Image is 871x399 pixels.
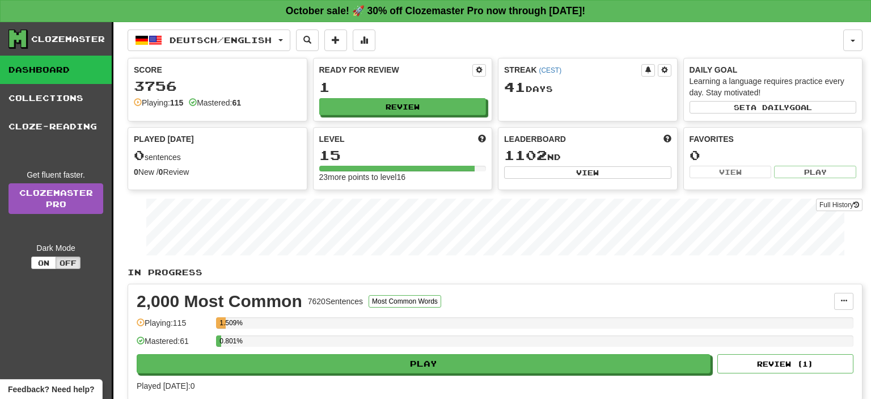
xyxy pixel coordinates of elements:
div: 0.801% [219,335,221,347]
div: 7620 Sentences [308,296,363,307]
button: Off [56,257,81,269]
div: Learning a language requires practice every day. Stay motivated! [690,75,857,98]
span: 1102 [504,147,547,163]
strong: 61 [232,98,241,107]
div: nd [504,148,671,163]
div: Playing: [134,97,183,108]
span: Deutsch / English [170,35,272,45]
div: Score [134,64,301,75]
strong: 0 [134,167,138,177]
button: Play [774,166,856,178]
div: Mastered: 61 [137,335,210,354]
div: 1.509% [219,317,226,329]
div: 0 [690,148,857,162]
button: Seta dailygoal [690,101,857,114]
div: Get fluent faster. [9,169,103,180]
div: Playing: 115 [137,317,210,336]
div: 2,000 Most Common [137,293,302,310]
span: Open feedback widget [8,384,94,395]
span: Leaderboard [504,133,566,145]
button: More stats [353,30,375,51]
p: In Progress [128,267,862,278]
button: Play [137,354,711,373]
button: Search sentences [296,30,319,51]
button: Review [319,98,487,115]
strong: 0 [159,167,163,177]
button: Full History [816,199,862,211]
button: Most Common Words [369,295,441,308]
button: View [690,166,772,178]
div: Streak [504,64,641,75]
button: On [31,257,56,269]
div: Favorites [690,133,857,145]
span: 0 [134,147,145,163]
span: Score more points to level up [478,133,486,145]
span: This week in points, UTC [663,133,671,145]
div: 23 more points to level 16 [319,171,487,183]
span: Level [319,133,345,145]
div: Clozemaster [31,33,105,45]
strong: October sale! 🚀 30% off Clozemaster Pro now through [DATE]! [286,5,585,16]
div: Ready for Review [319,64,473,75]
strong: 115 [170,98,183,107]
button: View [504,166,671,179]
div: sentences [134,148,301,163]
span: a daily [751,103,789,111]
span: Played [DATE]: 0 [137,381,195,390]
div: 15 [319,148,487,162]
div: Dark Mode [9,242,103,254]
div: Mastered: [189,97,241,108]
a: (CEST) [539,66,561,74]
button: Add sentence to collection [324,30,347,51]
button: Deutsch/English [128,30,290,51]
div: New / Review [134,166,301,178]
button: Review (1) [717,354,853,373]
div: 1 [319,80,487,94]
div: Day s [504,80,671,95]
a: ClozemasterPro [9,183,103,214]
span: Played [DATE] [134,133,194,145]
span: 41 [504,79,526,95]
div: Daily Goal [690,64,857,75]
div: 3756 [134,79,301,93]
